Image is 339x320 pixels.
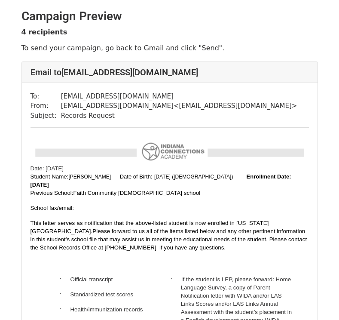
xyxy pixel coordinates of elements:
[31,220,269,234] span: This letter serves as notification that the above-listed student is now enrolled in [US_STATE][GE...
[70,306,143,313] span: Health/immunization records
[59,290,70,298] span: ·
[31,205,74,211] span: School fax/email:
[116,173,152,180] font: :
[120,173,151,180] font: Date of Birth
[31,190,201,196] span: Previous School:
[31,173,69,180] span: Student Name:
[31,101,61,111] td: From:
[59,275,70,283] span: ·
[68,174,111,180] span: [PERSON_NAME]
[73,190,201,196] font: Faith Community [DEMOGRAPHIC_DATA] school
[21,28,67,36] strong: 4 recipients
[70,276,113,283] span: Official transcript
[61,92,297,102] td: [EMAIL_ADDRESS][DOMAIN_NAME]
[31,182,49,188] font: [DATE]
[31,228,307,251] span: Please forward to us all of the items listed below and any other pertinent information in this st...
[70,291,133,298] span: Standardized test scores
[171,275,181,283] span: ·
[21,9,318,24] h2: Campaign Preview
[31,111,61,121] td: Subject:
[21,43,318,52] p: To send your campaign, go back to Gmail and click "Send".
[31,67,309,77] h4: Email to [EMAIL_ADDRESS][DOMAIN_NAME]
[61,101,297,111] td: [EMAIL_ADDRESS][DOMAIN_NAME] < [EMAIL_ADDRESS][DOMAIN_NAME] >
[31,92,61,102] td: To:
[247,173,291,180] font: Enrollment Date:
[31,165,64,172] span: Date: [DATE]
[61,111,297,121] td: Records Request
[59,305,70,313] span: ·
[154,174,233,180] span: [DATE] ([DEMOGRAPHIC_DATA])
